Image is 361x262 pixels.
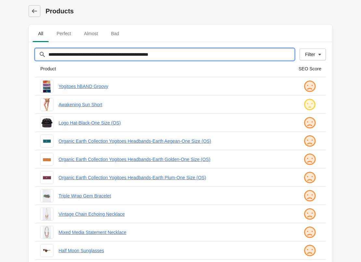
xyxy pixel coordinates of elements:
button: Filter [300,49,326,60]
a: Organic Earth Collection Yogitoes Headbands-Earth Plum-One Size (OS) [59,174,288,181]
span: Almost [79,28,103,39]
th: Product [35,60,293,77]
button: All [31,25,50,42]
a: Half Moon Sunglasses [59,247,288,254]
button: Perfect [50,25,77,42]
button: Almost [77,25,104,42]
span: Bad [106,28,124,39]
h1: Products [46,7,332,16]
a: Organic Earth Collection Yogitoes Headbands-Earth Aegean-One Size (OS) [59,138,288,144]
a: Awakening Sun Short [59,101,288,108]
button: Bad [104,25,126,42]
a: Mixed Media Statement Necklace [59,229,288,236]
img: sad.png [303,80,316,93]
img: sad.png [303,226,316,239]
span: Perfect [51,28,76,39]
span: All [33,28,49,39]
img: ok.png [303,98,316,111]
img: sad.png [303,116,316,129]
a: Vintage Chain Echoing Necklace [59,211,288,217]
img: sad.png [303,171,316,184]
div: Filter [305,52,315,57]
img: sad.png [303,208,316,221]
img: sad.png [303,153,316,166]
a: Logo Hat-Black-One Size (OS) [59,120,288,126]
img: sad.png [303,244,316,257]
a: Organic Earth Collection Yogitoes Headbands-Earth Golden-One Size (OS) [59,156,288,163]
a: Triple Wrap Gem Bracelet [59,193,288,199]
img: sad.png [303,189,316,202]
img: sad.png [303,135,316,148]
th: SEO Score [293,60,326,77]
a: Yogitoes hBAND Groovy [59,83,288,90]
